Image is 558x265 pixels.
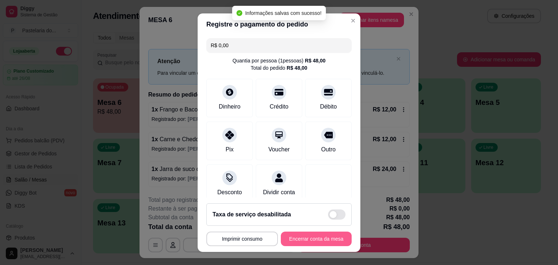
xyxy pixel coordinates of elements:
h2: Taxa de serviço desabilitada [213,210,291,219]
button: Imprimir consumo [206,232,278,246]
div: R$ 48,00 [287,64,307,72]
div: Desconto [217,188,242,197]
div: Crédito [270,102,288,111]
div: Dinheiro [219,102,240,111]
span: check-circle [236,10,242,16]
div: Quantia por pessoa ( 1 pessoas) [232,57,325,64]
div: Débito [320,102,337,111]
input: Ex.: hambúrguer de cordeiro [211,38,347,53]
button: Encerrar conta da mesa [281,232,352,246]
div: Outro [321,145,336,154]
span: Informações salvas com sucesso! [245,10,322,16]
div: Total do pedido [251,64,307,72]
button: Close [347,15,359,26]
header: Registre o pagamento do pedido [198,13,360,35]
div: Voucher [268,145,290,154]
div: Dividir conta [263,188,295,197]
div: Pix [226,145,234,154]
div: R$ 48,00 [305,57,325,64]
